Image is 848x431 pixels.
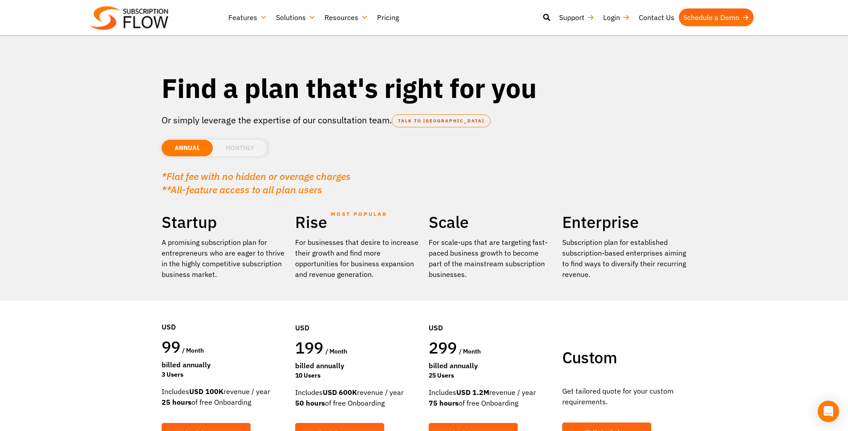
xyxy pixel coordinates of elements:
div: 3 Users [162,370,286,379]
p: Get tailored quote for your custom requirements. [562,386,687,407]
strong: 75 hours [429,398,458,407]
strong: USD 100K [189,387,223,396]
a: Resources [320,8,373,26]
p: Or simply leverage the expertise of our consultation team. [162,114,687,127]
em: **All-feature access to all plan users [162,183,322,196]
h2: Scale [429,212,553,232]
p: A promising subscription plan for entrepreneurs who are eager to thrive in the highly competitive... [162,237,286,280]
div: 25 Users [429,371,553,380]
div: For scale-ups that are targeting fast-paced business growth to become part of the mainstream subs... [429,237,553,280]
h2: Rise [295,212,420,232]
div: Includes revenue / year of free Onboarding [162,386,286,407]
span: / month [325,347,347,355]
div: 10 Users [295,371,420,380]
a: Pricing [373,8,403,26]
span: Custom [562,347,617,368]
div: Billed Annually [429,360,553,371]
div: Includes revenue / year of free Onboarding [429,387,553,408]
a: Solutions [272,8,320,26]
strong: 50 hours [295,398,325,407]
div: USD [162,295,286,337]
span: / month [182,346,204,354]
h2: Startup [162,212,286,232]
a: Features [224,8,272,26]
img: Subscriptionflow [90,6,168,30]
span: 99 [162,336,181,357]
a: Contact Us [634,8,679,26]
div: USD [429,296,553,337]
strong: 25 hours [162,398,191,407]
div: Open Intercom Messenger [818,401,839,422]
li: MONTHLY [213,140,267,156]
h1: Find a plan that's right for you [162,71,687,105]
li: ANNUAL [162,140,213,156]
span: 299 [429,337,457,358]
div: Billed Annually [162,359,286,370]
p: Subscription plan for established subscription-based enterprises aiming to find ways to diversify... [562,237,687,280]
strong: USD 600K [323,388,357,397]
div: For businesses that desire to increase their growth and find more opportunities for business expa... [295,237,420,280]
a: Login [599,8,634,26]
div: USD [295,296,420,337]
span: / month [459,347,481,355]
div: Billed Annually [295,360,420,371]
div: Includes revenue / year of free Onboarding [295,387,420,408]
strong: USD 1.2M [456,388,489,397]
a: TALK TO [GEOGRAPHIC_DATA] [392,114,491,127]
a: Support [555,8,599,26]
span: MOST POPULAR [331,204,387,224]
em: *Flat fee with no hidden or overage charges [162,170,351,183]
h2: Enterprise [562,212,687,232]
span: 199 [295,337,324,358]
a: Schedule a Demo [679,8,754,26]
